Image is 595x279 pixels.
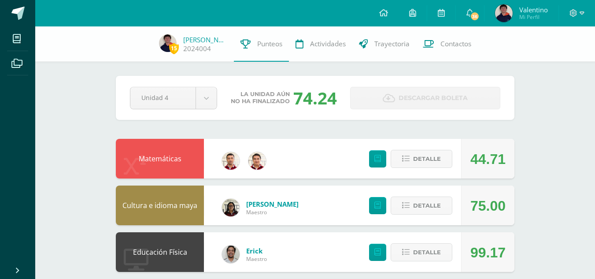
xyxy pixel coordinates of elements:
[116,186,204,225] div: Cultura e idioma maya
[246,208,299,216] span: Maestro
[289,26,352,62] a: Actividades
[246,200,299,208] a: [PERSON_NAME]
[293,86,337,109] div: 74.24
[234,26,289,62] a: Punteos
[391,150,452,168] button: Detalle
[470,139,506,179] div: 44.71
[231,91,290,105] span: La unidad aún no ha finalizado
[116,232,204,272] div: Educación Física
[495,4,513,22] img: 7383fbd875ed3a81cc002658620bcc65.png
[413,244,441,260] span: Detalle
[519,5,548,14] span: Valentino
[222,199,240,216] img: c64be9d0b6a0f58b034d7201874f2d94.png
[310,39,346,48] span: Actividades
[169,43,179,54] span: 15
[183,35,227,44] a: [PERSON_NAME]
[246,246,267,255] a: Erick
[470,186,506,226] div: 75.00
[374,39,410,48] span: Trayectoria
[391,243,452,261] button: Detalle
[470,11,480,21] span: 36
[130,87,217,109] a: Unidad 4
[159,34,177,52] img: 7383fbd875ed3a81cc002658620bcc65.png
[222,246,240,263] img: 4e0900a1d9a69e7bb80937d985fefa87.png
[416,26,478,62] a: Contactos
[352,26,416,62] a: Trayectoria
[413,151,441,167] span: Detalle
[470,233,506,272] div: 99.17
[141,87,185,108] span: Unidad 4
[519,13,548,21] span: Mi Perfil
[246,255,267,263] span: Maestro
[399,87,468,109] span: Descargar boleta
[222,152,240,170] img: 8967023db232ea363fa53c906190b046.png
[391,197,452,215] button: Detalle
[257,39,282,48] span: Punteos
[116,139,204,179] div: Matemáticas
[248,152,266,170] img: 76b79572e868f347d82537b4f7bc2cf5.png
[413,197,441,214] span: Detalle
[440,39,471,48] span: Contactos
[183,44,211,53] a: 2024004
